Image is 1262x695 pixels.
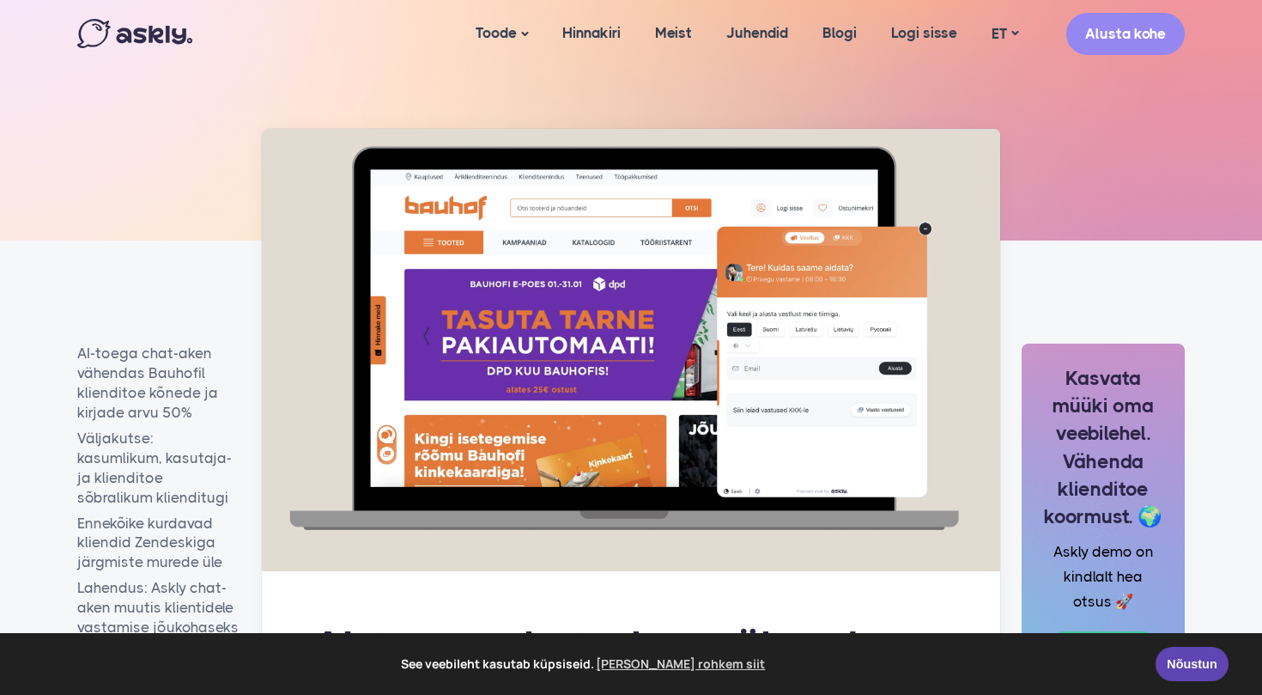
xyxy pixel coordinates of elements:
[77,19,192,48] img: Askly
[1045,631,1162,671] a: Broneeri aeg
[974,21,1035,46] a: ET
[594,651,768,677] a: learn more about cookies
[77,344,240,423] a: AI-toega chat-aken vähendas Bauhofil klienditoe kõnede ja kirjade arvu 50%
[1156,647,1229,681] a: Nõustun
[1043,365,1163,531] h3: Kasvata müüki oma veebilehel. Vähenda klienditoe koormust. 🌍
[77,578,240,657] a: Lahendus: Askly chat-aken muutis klientidele vastamise jõukohaseks ja kuluefektiivsemaks
[1043,540,1163,614] p: Askly demo on kindlalt hea otsus 🚀
[25,651,1144,677] span: See veebileht kasutab küpsiseid.
[77,514,240,573] a: Ennekõike kurdavad kliendid Zendeskiga järgmiste murede üle
[1066,13,1185,55] a: Alusta kohe
[77,429,240,508] a: Väljakutse: kasumlikum, kasutaja- ja klienditoe sõbralikum klienditugi
[262,129,1000,571] img: AI-toega chat-aken vähendas Bauhofil klienditoe kõnede ja kirjade arvu 50%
